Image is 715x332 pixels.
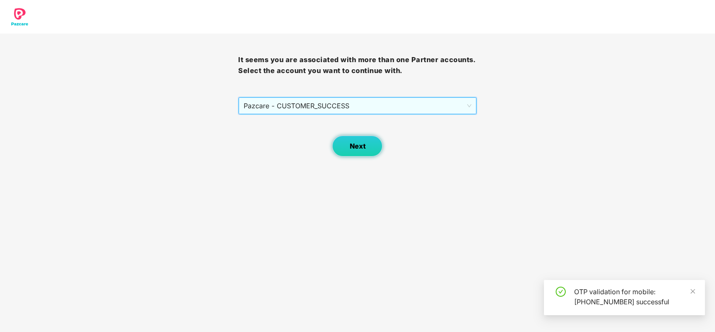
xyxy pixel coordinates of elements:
[332,136,382,157] button: Next
[556,287,566,297] span: check-circle
[349,142,365,150] span: Next
[690,288,696,294] span: close
[238,55,476,76] h3: It seems you are associated with more than one Partner accounts. Select the account you want to c...
[574,287,695,307] div: OTP validation for mobile: [PHONE_NUMBER] successful
[244,98,471,114] span: Pazcare - CUSTOMER_SUCCESS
